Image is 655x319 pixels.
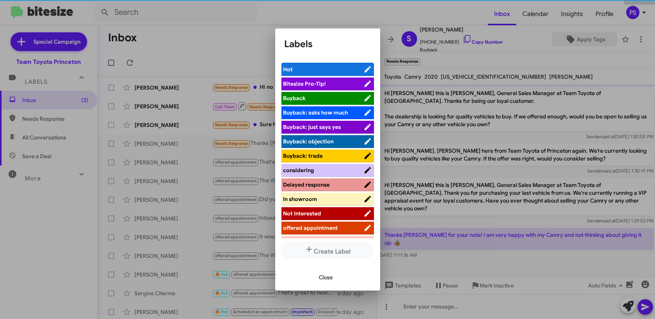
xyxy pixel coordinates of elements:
[283,138,334,145] span: Buyback: objection
[283,181,330,188] span: Delayed response
[283,224,338,231] span: offered appointment
[319,270,333,284] span: Close
[283,109,348,116] span: Buyback: asks how much
[283,66,293,73] span: Hot
[283,210,321,217] span: Not Interested
[283,123,341,130] span: Buyback: just says yes
[285,38,371,50] h1: Labels
[281,241,374,259] button: Create Label
[283,196,318,203] span: In showroom
[283,152,323,159] span: Buyback: trade
[283,80,326,87] span: Bitesize Pro-Tip!
[283,95,306,102] span: Buyback
[283,167,314,174] span: considering
[313,270,339,284] button: Close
